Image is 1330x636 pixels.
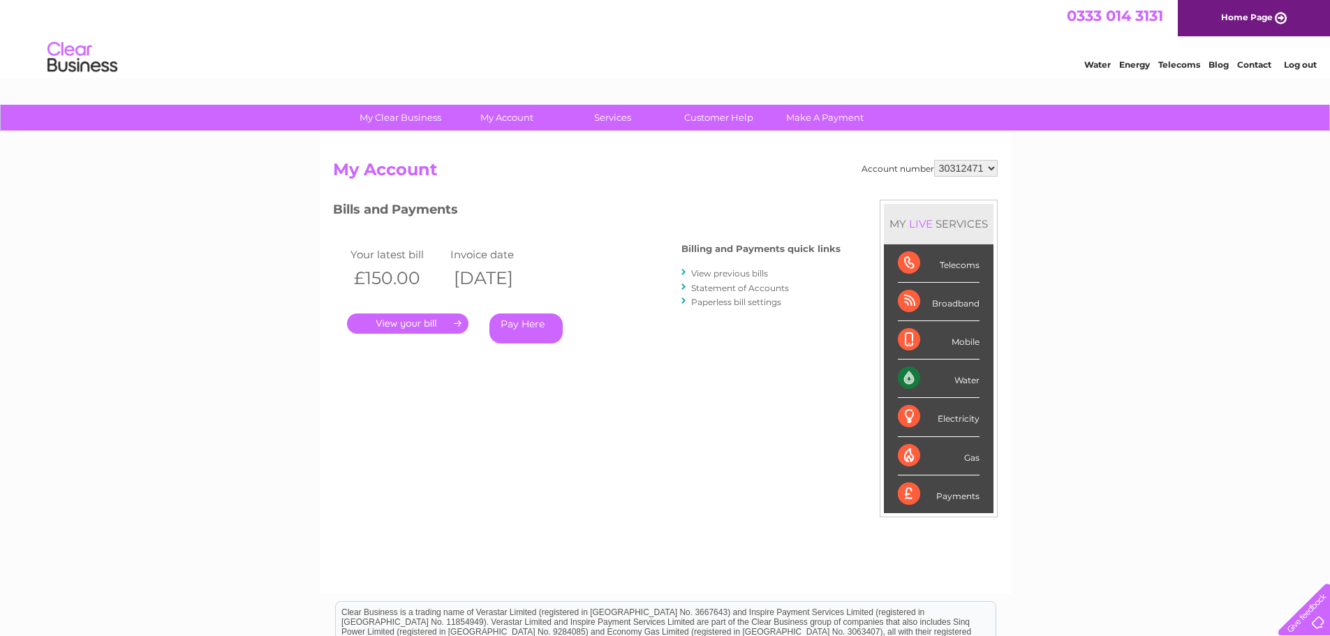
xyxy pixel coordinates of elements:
[336,8,996,68] div: Clear Business is a trading name of Verastar Limited (registered in [GEOGRAPHIC_DATA] No. 3667643...
[898,321,980,360] div: Mobile
[661,105,776,131] a: Customer Help
[898,283,980,321] div: Broadband
[555,105,670,131] a: Services
[884,204,993,244] div: MY SERVICES
[1209,59,1229,70] a: Blog
[333,200,841,224] h3: Bills and Payments
[691,283,789,293] a: Statement of Accounts
[898,360,980,398] div: Water
[767,105,882,131] a: Make A Payment
[898,244,980,283] div: Telecoms
[898,398,980,436] div: Electricity
[489,313,563,343] a: Pay Here
[862,160,998,177] div: Account number
[447,264,547,293] th: [DATE]
[347,264,448,293] th: £150.00
[906,217,936,230] div: LIVE
[898,437,980,475] div: Gas
[898,475,980,513] div: Payments
[1119,59,1150,70] a: Energy
[1084,59,1111,70] a: Water
[347,313,468,334] a: .
[1284,59,1317,70] a: Log out
[1158,59,1200,70] a: Telecoms
[333,160,998,186] h2: My Account
[343,105,458,131] a: My Clear Business
[1237,59,1271,70] a: Contact
[447,245,547,264] td: Invoice date
[47,36,118,79] img: logo.png
[449,105,564,131] a: My Account
[691,297,781,307] a: Paperless bill settings
[681,244,841,254] h4: Billing and Payments quick links
[1067,7,1163,24] a: 0333 014 3131
[347,245,448,264] td: Your latest bill
[691,268,768,279] a: View previous bills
